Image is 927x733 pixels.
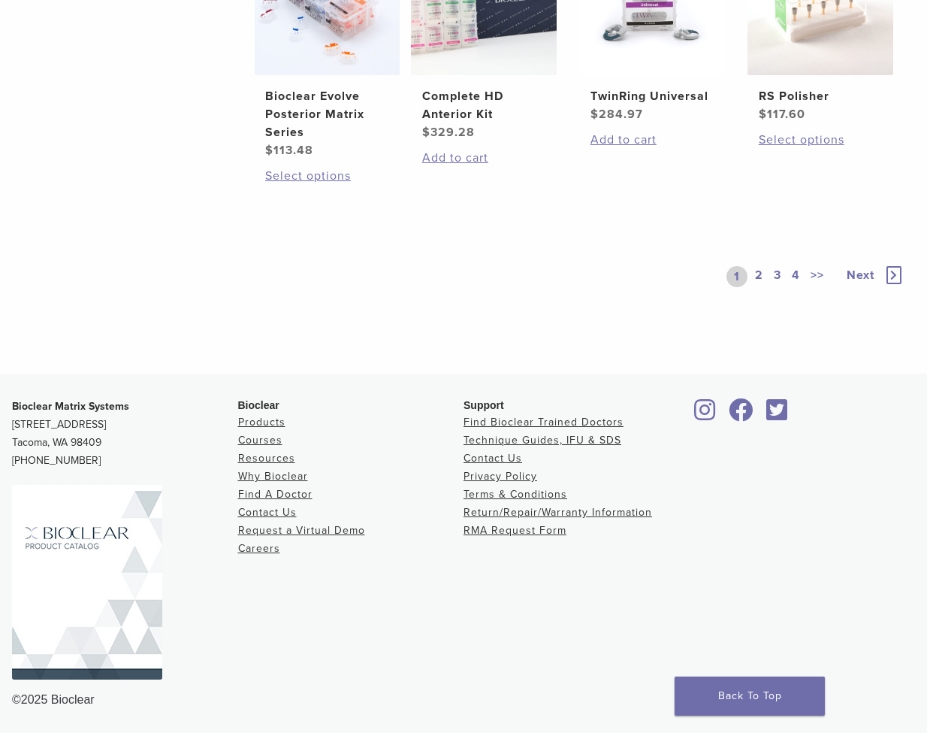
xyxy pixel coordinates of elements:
a: 1 [726,266,747,287]
a: >> [808,266,827,287]
a: 3 [771,266,784,287]
bdi: 284.97 [590,107,643,122]
a: Privacy Policy [463,470,537,483]
a: Request a Virtual Demo [238,524,365,537]
span: Support [463,399,504,411]
div: ©2025 Bioclear [12,691,915,709]
a: Add to cart: “TwinRing Universal” [590,131,714,149]
a: RMA Request Form [463,524,566,537]
a: Technique Guides, IFU & SDS [463,434,621,447]
span: $ [265,143,273,158]
span: $ [759,107,767,122]
a: Courses [238,434,282,447]
a: Resources [238,452,295,465]
span: Bioclear [238,399,279,411]
bdi: 117.60 [759,107,805,122]
bdi: 329.28 [422,125,475,140]
a: Bioclear [690,407,721,423]
a: Return/Repair/Warranty Information [463,506,652,519]
a: Back To Top [675,677,825,716]
a: Contact Us [463,452,522,465]
span: $ [422,125,430,140]
a: Select options for “RS Polisher” [759,131,883,149]
h2: Complete HD Anterior Kit [422,87,546,123]
p: [STREET_ADDRESS] Tacoma, WA 98409 [PHONE_NUMBER] [12,398,238,470]
a: Find A Doctor [238,488,313,501]
a: Bioclear [762,407,793,423]
span: $ [590,107,599,122]
a: Add to cart: “Complete HD Anterior Kit” [422,149,546,167]
a: Find Bioclear Trained Doctors [463,416,624,429]
a: 4 [789,266,803,287]
span: Next [847,268,874,283]
a: Contact Us [238,506,297,519]
h2: RS Polisher [759,87,883,105]
a: Careers [238,542,280,555]
bdi: 113.48 [265,143,313,158]
h2: TwinRing Universal [590,87,714,105]
a: Products [238,416,285,429]
a: 2 [752,266,766,287]
h2: Bioclear Evolve Posterior Matrix Series [265,87,389,141]
a: Bioclear [724,407,759,423]
a: Select options for “Bioclear Evolve Posterior Matrix Series” [265,167,389,185]
strong: Bioclear Matrix Systems [12,400,129,413]
a: Why Bioclear [238,470,308,483]
img: Bioclear [12,485,162,680]
a: Terms & Conditions [463,488,567,501]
